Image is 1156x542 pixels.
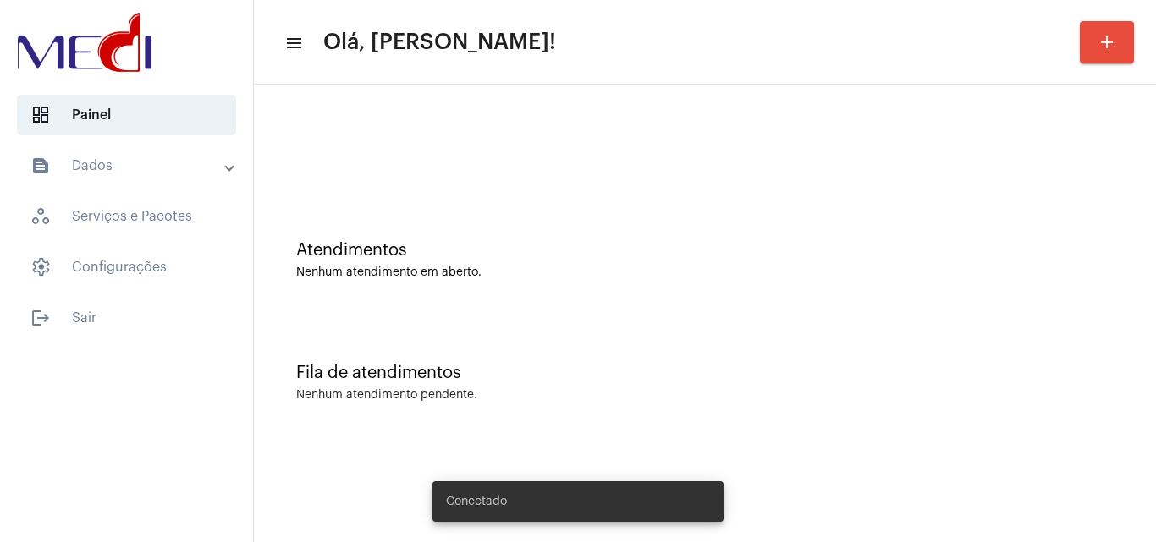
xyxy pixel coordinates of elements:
[17,196,236,237] span: Serviços e Pacotes
[30,206,51,227] span: sidenav icon
[284,33,301,53] mat-icon: sidenav icon
[296,364,1114,382] div: Fila de atendimentos
[17,95,236,135] span: Painel
[323,29,556,56] span: Olá, [PERSON_NAME]!
[14,8,156,76] img: d3a1b5fa-500b-b90f-5a1c-719c20e9830b.png
[30,156,226,176] mat-panel-title: Dados
[10,145,253,186] mat-expansion-panel-header: sidenav iconDados
[17,247,236,287] span: Configurações
[30,156,51,176] mat-icon: sidenav icon
[17,298,236,338] span: Sair
[446,493,507,510] span: Conectado
[296,266,1114,279] div: Nenhum atendimento em aberto.
[296,241,1114,260] div: Atendimentos
[296,389,477,402] div: Nenhum atendimento pendente.
[30,308,51,328] mat-icon: sidenav icon
[30,257,51,277] span: sidenav icon
[30,105,51,125] span: sidenav icon
[1097,32,1117,52] mat-icon: add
